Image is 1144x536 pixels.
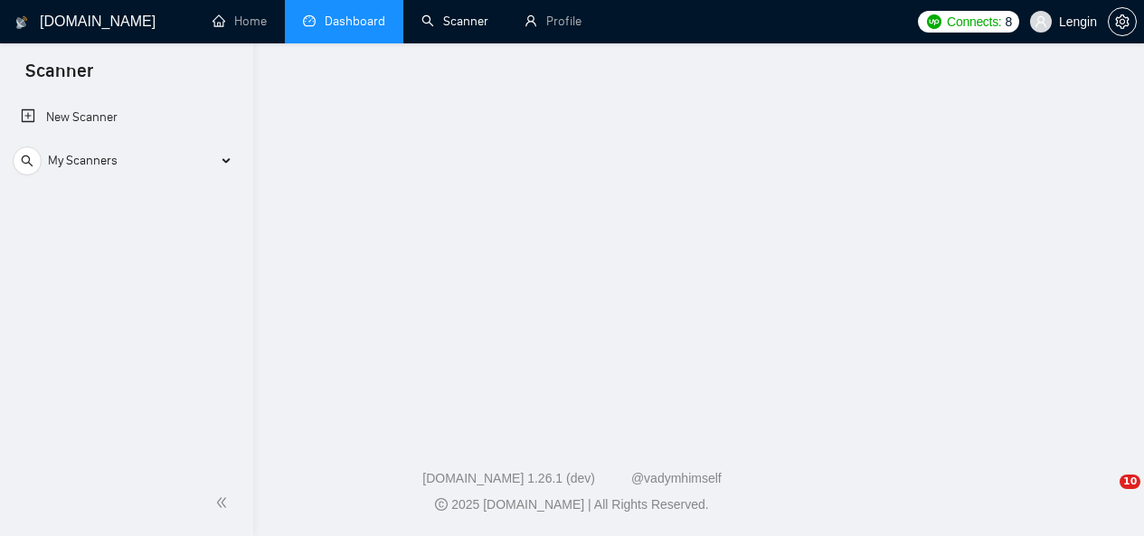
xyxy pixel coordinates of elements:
span: double-left [215,494,233,512]
li: New Scanner [6,99,246,136]
button: setting [1108,7,1137,36]
span: search [421,14,434,27]
a: homeHome [213,14,267,29]
span: Connects: [947,12,1001,32]
button: search [13,146,42,175]
li: My Scanners [6,143,246,186]
span: user [1035,15,1047,28]
a: userProfile [525,14,581,29]
span: 10 [1120,475,1140,489]
span: copyright [435,498,448,511]
span: My Scanners [48,143,118,179]
a: @vadymhimself [631,471,722,485]
a: [DOMAIN_NAME] 1.26.1 (dev) [422,471,595,485]
span: setting [1109,14,1136,29]
img: logo [15,8,28,37]
div: 2025 [DOMAIN_NAME] | All Rights Reserved. [14,495,1130,514]
a: New Scanner [21,99,232,136]
span: Scanner [11,58,108,96]
span: 8 [1005,12,1012,32]
span: Scanner [443,14,488,29]
a: dashboardDashboard [303,14,385,29]
img: upwork-logo.png [927,14,941,29]
a: setting [1108,14,1137,29]
span: search [14,155,41,167]
iframe: Intercom live chat [1083,475,1126,518]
